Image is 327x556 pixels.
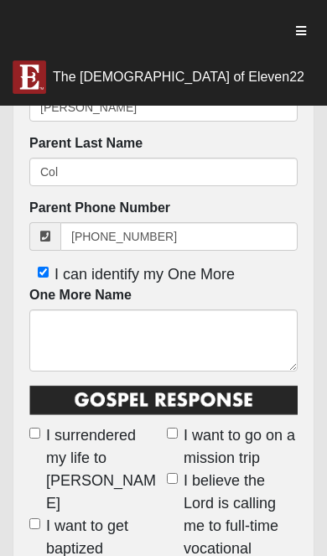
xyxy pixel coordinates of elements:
span: I surrendered my life to [PERSON_NAME] [46,424,160,515]
input: I want to go on a mission trip [167,428,178,439]
img: E-icon-fireweed-White-TM.png [13,60,46,94]
label: Parent Last Name [29,134,143,153]
label: Parent Phone Number [29,199,170,218]
input: I can identify my One More [38,267,49,278]
span: I want to go on a mission trip [184,424,298,470]
span: I can identify my One More [54,266,235,283]
input: I surrendered my life to [PERSON_NAME] [29,428,40,439]
label: One More Name [29,286,132,305]
input: I want to get baptized [29,518,40,529]
div: The [DEMOGRAPHIC_DATA] of Eleven22 [53,69,304,86]
input: I believe the Lord is calling me to full-time vocational ministry [167,473,178,484]
img: GospelResponseBLK.png [29,384,298,421]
